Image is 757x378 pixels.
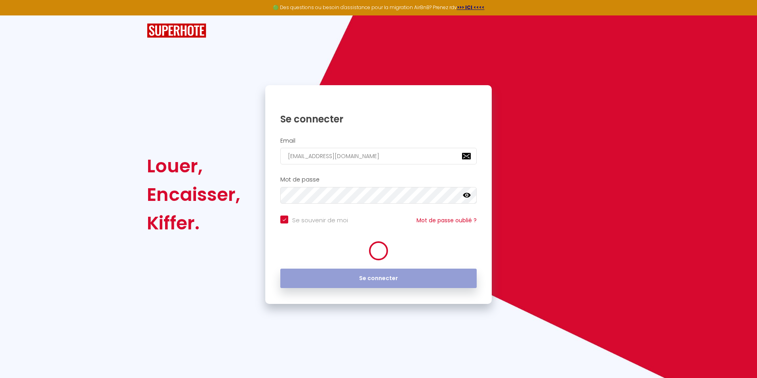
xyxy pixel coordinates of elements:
[147,180,240,209] div: Encaisser,
[147,152,240,180] div: Louer,
[417,216,477,224] a: Mot de passe oublié ?
[280,137,477,144] h2: Email
[147,23,206,38] img: SuperHote logo
[147,209,240,237] div: Kiffer.
[280,269,477,288] button: Se connecter
[280,176,477,183] h2: Mot de passe
[280,148,477,164] input: Ton Email
[457,4,485,11] a: >>> ICI <<<<
[280,113,477,125] h1: Se connecter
